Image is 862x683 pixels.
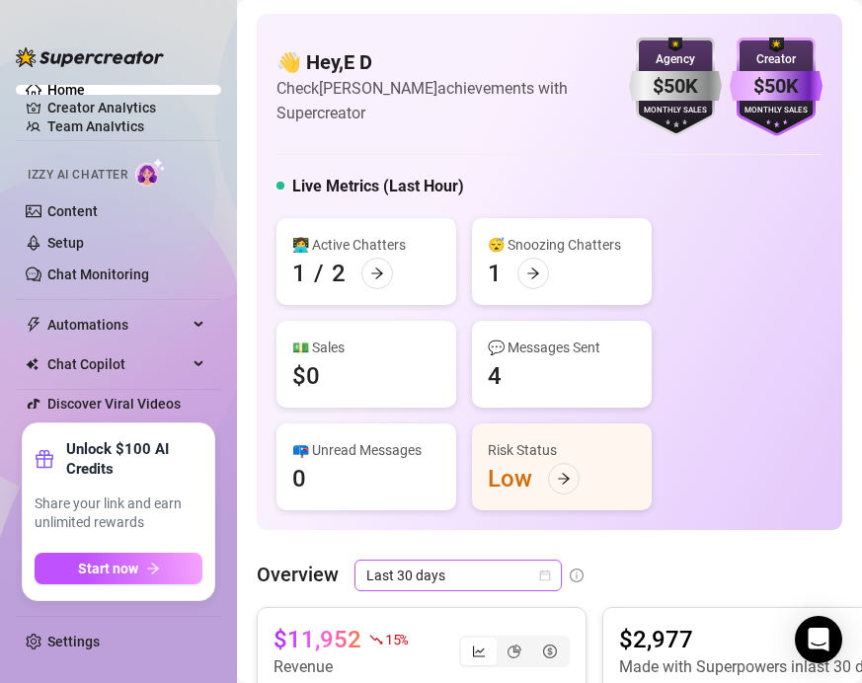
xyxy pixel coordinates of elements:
img: purple-badge-B9DA21FR.svg [730,38,823,136]
div: Open Intercom Messenger [795,616,842,663]
img: Chat Copilot [26,357,39,371]
a: Team Analytics [47,118,144,134]
h4: 👋 Hey, E D [276,48,629,76]
div: 👩‍💻 Active Chatters [292,234,440,256]
span: arrow-right [526,266,540,280]
span: Chat Copilot [47,348,188,380]
span: pie-chart [508,645,521,658]
div: Creator [730,50,823,69]
span: line-chart [472,645,486,658]
div: 💵 Sales [292,337,440,358]
div: Monthly Sales [730,105,823,117]
h5: Live Metrics (Last Hour) [292,175,464,198]
span: arrow-right [146,562,160,575]
span: fall [369,633,383,646]
a: Discover Viral Videos [47,396,181,412]
div: Agency [629,50,722,69]
img: AI Chatter [135,158,166,187]
div: 1 [488,258,502,289]
div: segmented control [459,636,570,667]
div: 4 [488,360,502,392]
span: arrow-right [557,472,571,486]
div: $0 [292,360,320,392]
img: logo-BBDzfeDw.svg [16,47,164,67]
a: Creator Analytics [47,92,205,123]
div: $50K [730,71,823,102]
div: Risk Status [488,439,636,461]
a: Setup [47,235,84,251]
a: Chat Monitoring [47,266,149,282]
span: dollar-circle [543,645,557,658]
a: Home [47,82,85,98]
div: 💬 Messages Sent [488,337,636,358]
article: Check [PERSON_NAME] achievements with Supercreator [276,76,629,125]
span: gift [35,449,54,469]
span: thunderbolt [26,317,41,333]
span: Automations [47,309,188,341]
div: $50K [629,71,722,102]
div: 2 [332,258,346,289]
a: Content [47,203,98,219]
span: Start now [78,561,138,576]
article: Overview [257,560,339,589]
article: $11,952 [274,624,361,655]
button: Start nowarrow-right [35,553,202,584]
div: 📪 Unread Messages [292,439,440,461]
span: calendar [539,569,551,581]
strong: Unlock $100 AI Credits [66,439,202,479]
div: 1 [292,258,306,289]
div: 0 [292,463,306,494]
span: 15 % [385,630,408,648]
span: info-circle [570,569,584,582]
span: arrow-right [370,266,384,280]
div: 😴 Snoozing Chatters [488,234,636,256]
article: Revenue [274,655,408,679]
img: silver-badge-roxG0hHS.svg [629,38,722,136]
span: Share your link and earn unlimited rewards [35,494,202,533]
span: Izzy AI Chatter [28,166,127,185]
a: Settings [47,634,100,649]
div: Monthly Sales [629,105,722,117]
span: Last 30 days [366,561,550,590]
